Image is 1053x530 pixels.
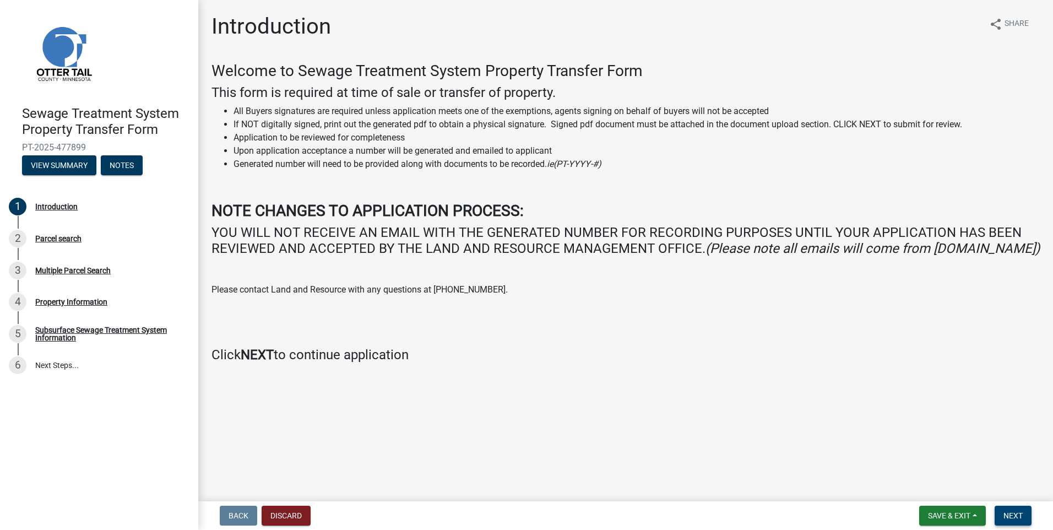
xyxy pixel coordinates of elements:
[1003,511,1023,520] span: Next
[211,347,1040,363] h4: Click to continue application
[35,203,78,210] div: Introduction
[220,506,257,526] button: Back
[995,506,1032,526] button: Next
[22,155,96,175] button: View Summary
[229,511,248,520] span: Back
[35,235,82,242] div: Parcel search
[234,144,1040,158] li: Upon application acceptance a number will be generated and emailed to applicant
[234,118,1040,131] li: If NOT digitally signed, print out the generated pdf to obtain a physical signature. Signed pdf d...
[211,85,1040,101] h4: This form is required at time of sale or transfer of property.
[705,241,1040,256] i: (Please note all emails will come from [DOMAIN_NAME])
[101,161,143,170] wm-modal-confirm: Notes
[211,283,1040,296] p: Please contact Land and Resource with any questions at [PHONE_NUMBER].
[211,202,524,220] strong: NOTE CHANGES TO APPLICATION PROCESS:
[919,506,986,526] button: Save & Exit
[262,506,311,526] button: Discard
[35,267,111,274] div: Multiple Parcel Search
[1005,18,1029,31] span: Share
[9,325,26,343] div: 5
[35,298,107,306] div: Property Information
[234,131,1040,144] li: Application to be reviewed for completeness
[234,105,1040,118] li: All Buyers signatures are required unless application meets one of the exemptions, agents signing...
[22,106,189,138] h4: Sewage Treatment System Property Transfer Form
[9,293,26,311] div: 4
[9,198,26,215] div: 1
[211,225,1040,257] h4: YOU WILL NOT RECEIVE AN EMAIL WITH THE GENERATED NUMBER FOR RECORDING PURPOSES UNTIL YOUR APPLICA...
[101,155,143,175] button: Notes
[980,13,1038,35] button: shareShare
[211,62,1040,80] h3: Welcome to Sewage Treatment System Property Transfer Form
[22,142,176,153] span: PT-2025-477899
[989,18,1002,31] i: share
[22,161,96,170] wm-modal-confirm: Summary
[22,12,105,94] img: Otter Tail County, Minnesota
[211,13,331,40] h1: Introduction
[9,230,26,247] div: 2
[241,347,274,363] strong: NEXT
[234,158,1040,171] li: Generated number will need to be provided along with documents to be recorded.
[35,326,181,342] div: Subsurface Sewage Treatment System Information
[547,159,601,169] i: ie(PT-YYYY-#)
[9,356,26,374] div: 6
[9,262,26,279] div: 3
[928,511,970,520] span: Save & Exit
